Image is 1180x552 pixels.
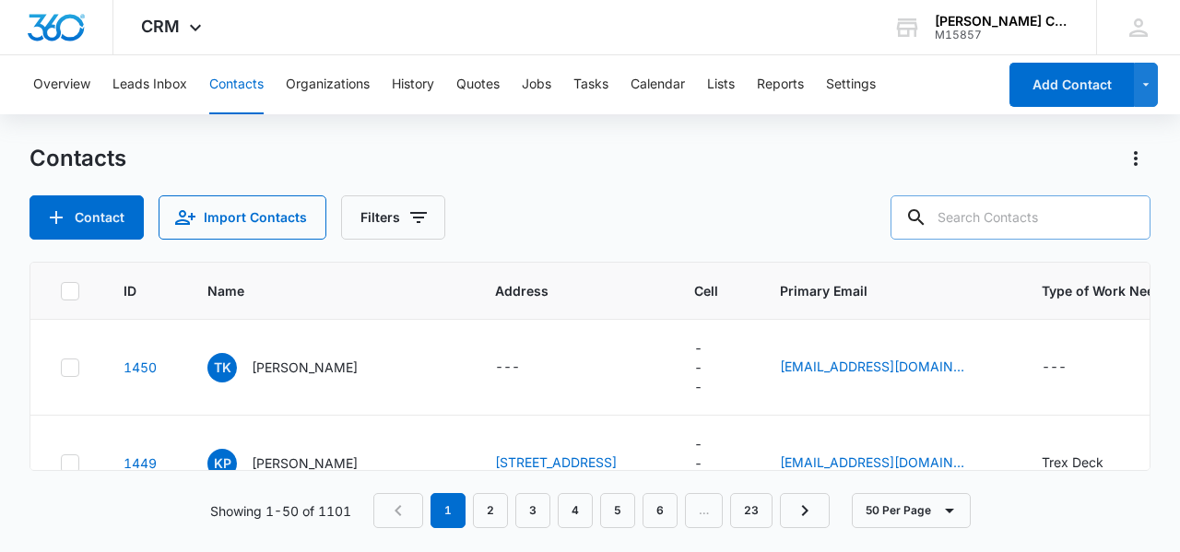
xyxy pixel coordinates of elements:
span: ID [124,281,136,300]
button: Filters [341,195,445,240]
em: 1 [431,493,466,528]
span: Primary Email [780,281,997,300]
button: Contacts [209,55,264,114]
div: Primary Email - kevinpatel_07@yahoo.com - Select to Edit Field [780,452,997,475]
button: History [392,55,434,114]
span: Cell [694,281,736,300]
button: Quotes [456,55,500,114]
p: [PERSON_NAME] [252,453,358,473]
div: --- [495,357,520,379]
span: Address [495,281,623,300]
nav: Pagination [373,493,830,528]
input: Search Contacts [891,195,1150,240]
button: Calendar [631,55,685,114]
div: Name - Kevin Patel - Select to Edit Field [207,449,391,478]
div: Address - - Select to Edit Field [495,357,553,379]
button: Overview [33,55,90,114]
a: Page 3 [515,493,550,528]
button: 50 Per Page [852,493,971,528]
span: TK [207,353,237,382]
button: Import Contacts [159,195,326,240]
span: CRM [141,17,180,36]
a: [STREET_ADDRESS] [495,454,617,470]
button: Lists [707,55,735,114]
button: Tasks [573,55,608,114]
div: Trex Deck [1042,452,1103,472]
a: Page 23 [730,493,773,528]
div: Cell - - Select to Edit Field [694,338,736,396]
button: Settings [826,55,876,114]
div: Type of Work Needed - Trex Deck - Select to Edit Field [1042,452,1137,475]
button: Reports [757,55,804,114]
button: Add Contact [1009,63,1134,107]
div: Primary Email - tikim0531@gmail.com - Select to Edit Field [780,357,997,379]
div: --- [1042,357,1067,379]
span: KP [207,449,237,478]
button: Jobs [522,55,551,114]
a: Page 6 [643,493,678,528]
a: Navigate to contact details page for Kevin Patel [124,455,157,471]
p: [PERSON_NAME] [252,358,358,377]
span: Name [207,281,424,300]
div: account id [935,29,1069,41]
h1: Contacts [29,145,126,172]
button: Add Contact [29,195,144,240]
a: Page 2 [473,493,508,528]
div: --- [694,338,702,396]
div: Type of Work Needed - - Select to Edit Field [1042,357,1100,379]
div: Cell - - Select to Edit Field [694,434,736,492]
a: [EMAIL_ADDRESS][DOMAIN_NAME] [780,357,964,376]
button: Leads Inbox [112,55,187,114]
a: Navigate to contact details page for Taeil Kim [124,359,157,375]
a: Page 4 [558,493,593,528]
div: Name - Taeil Kim - Select to Edit Field [207,353,391,382]
div: account name [935,14,1069,29]
p: Showing 1-50 of 1101 [210,501,351,521]
a: [EMAIL_ADDRESS][DOMAIN_NAME] [780,452,964,472]
button: Organizations [286,55,370,114]
div: --- [694,434,702,492]
div: Address - 1133 Southbridge Lane, Schaumburg, IL, 60194 - Select to Edit Field [495,452,650,475]
button: Actions [1121,144,1150,173]
a: Page 5 [600,493,635,528]
a: Next Page [780,493,830,528]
